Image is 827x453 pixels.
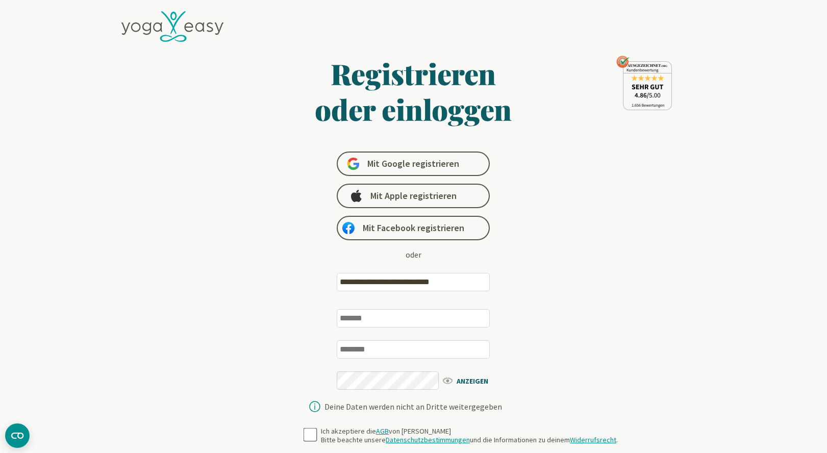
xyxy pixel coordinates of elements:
a: Widerrufsrecht [570,435,616,444]
div: Deine Daten werden nicht an Dritte weitergegeben [324,402,502,411]
a: Mit Apple registrieren [337,184,490,208]
div: oder [406,248,421,261]
h1: Registrieren oder einloggen [216,56,611,127]
span: Mit Facebook registrieren [363,222,464,234]
a: AGB [376,426,389,436]
span: ANZEIGEN [441,374,500,387]
a: Datenschutzbestimmungen [386,435,470,444]
button: CMP-Widget öffnen [5,423,30,448]
a: Mit Facebook registrieren [337,216,490,240]
a: Mit Google registrieren [337,152,490,176]
img: ausgezeichnet_seal.png [616,56,672,110]
div: Ich akzeptiere die von [PERSON_NAME] Bitte beachte unsere und die Informationen zu deinem . [321,427,618,445]
span: Mit Google registrieren [367,158,459,170]
span: Mit Apple registrieren [370,190,457,202]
